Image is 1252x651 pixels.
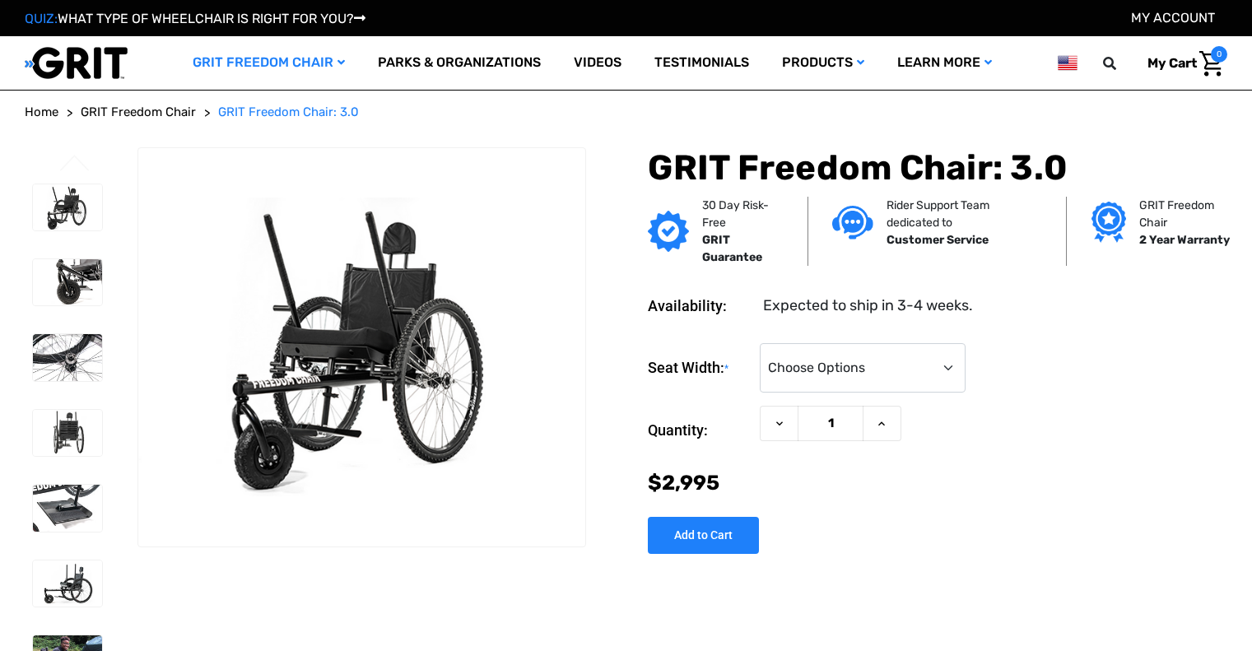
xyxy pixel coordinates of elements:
label: Quantity: [648,406,752,455]
a: Parks & Organizations [361,36,557,90]
img: GRIT Freedom Chair: 3.0 [33,259,102,305]
a: Home [25,103,58,122]
a: Learn More [881,36,1008,90]
span: Home [25,105,58,119]
a: Videos [557,36,638,90]
dd: Expected to ship in 3-4 weeks. [763,295,973,317]
img: Customer service [832,206,873,239]
img: GRIT Freedom Chair: 3.0 [138,198,586,496]
input: Search [1110,46,1135,81]
p: 30 Day Risk-Free [702,197,782,231]
img: GRIT Freedom Chair: 3.0 [33,410,102,456]
a: GRIT Freedom Chair [81,103,196,122]
span: $2,995 [648,471,719,495]
strong: GRIT Guarantee [702,233,762,264]
button: Go to slide 3 of 3 [58,155,92,174]
span: 0 [1211,46,1227,63]
img: GRIT All-Terrain Wheelchair and Mobility Equipment [25,46,128,80]
p: GRIT Freedom Chair [1139,197,1233,231]
img: GRIT Freedom Chair: 3.0 [33,560,102,607]
a: Products [766,36,881,90]
span: QUIZ: [25,11,58,26]
input: Add to Cart [648,517,759,554]
img: Grit freedom [1091,202,1125,243]
a: Account [1131,10,1215,26]
img: GRIT Freedom Chair: 3.0 [33,184,102,230]
span: GRIT Freedom Chair [81,105,196,119]
a: GRIT Freedom Chair: 3.0 [218,103,359,122]
img: GRIT Freedom Chair: 3.0 [33,485,102,531]
a: QUIZ:WHAT TYPE OF WHEELCHAIR IS RIGHT FOR YOU? [25,11,365,26]
span: GRIT Freedom Chair: 3.0 [218,105,359,119]
nav: Breadcrumb [25,103,1227,122]
dt: Availability: [648,295,752,317]
img: GRIT Freedom Chair: 3.0 [33,334,102,380]
a: GRIT Freedom Chair [176,36,361,90]
a: Testimonials [638,36,766,90]
a: Cart with 0 items [1135,46,1227,81]
h1: GRIT Freedom Chair: 3.0 [648,147,1227,188]
span: My Cart [1147,55,1197,71]
img: us.png [1058,53,1077,73]
img: GRIT Guarantee [648,211,689,252]
strong: 2 Year Warranty [1139,233,1230,247]
label: Seat Width: [648,343,752,393]
p: Rider Support Team dedicated to [887,197,1041,231]
strong: Customer Service [887,233,989,247]
img: Cart [1199,51,1223,77]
